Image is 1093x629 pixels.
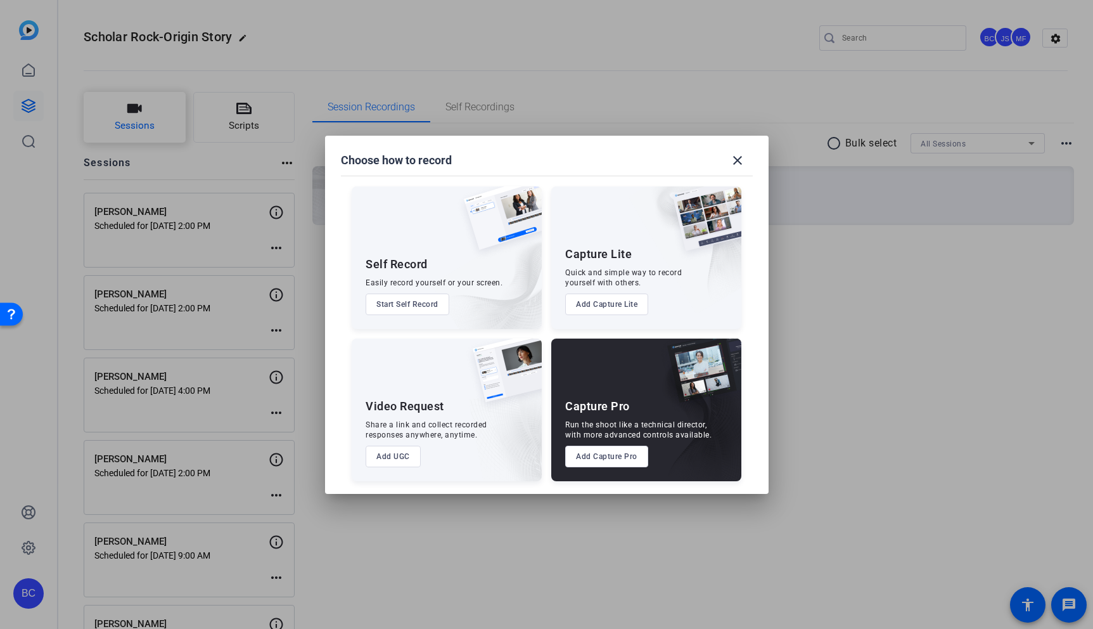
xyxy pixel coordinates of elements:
img: embarkstudio-ugc-content.png [468,378,542,481]
img: capture-lite.png [663,186,741,264]
div: Capture Lite [565,247,632,262]
button: Add Capture Lite [565,294,648,315]
button: Add UGC [366,446,421,467]
div: Video Request [366,399,444,414]
img: ugc-content.png [463,339,542,415]
div: Self Record [366,257,428,272]
div: Quick and simple way to record yourself with others. [565,268,682,288]
img: self-record.png [454,186,542,263]
button: Start Self Record [366,294,449,315]
button: Add Capture Pro [565,446,648,467]
div: Run the shoot like a technical director, with more advanced controls available. [565,420,712,440]
img: embarkstudio-capture-pro.png [648,354,741,481]
mat-icon: close [730,153,745,168]
img: capture-pro.png [658,339,741,416]
div: Easily record yourself or your screen. [366,278,502,288]
img: embarkstudio-capture-lite.png [628,186,741,313]
img: embarkstudio-self-record.png [431,214,542,329]
div: Share a link and collect recorded responses anywhere, anytime. [366,420,487,440]
h1: Choose how to record [341,153,452,168]
div: Capture Pro [565,399,630,414]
